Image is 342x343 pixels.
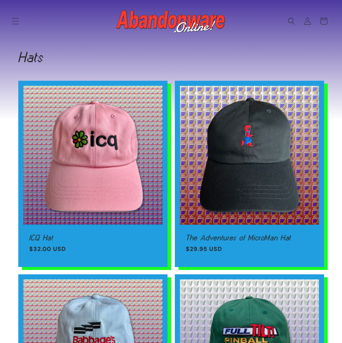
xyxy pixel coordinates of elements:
img: Abandonware [116,7,226,36]
a: ICQ Hat [29,235,157,241]
h1: Hats [18,51,324,63]
a: Abandonware [113,4,229,38]
summary: Menu [7,13,23,29]
summary: Search [283,13,300,29]
a: The Adventures of MicroMan Hat [186,235,313,241]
